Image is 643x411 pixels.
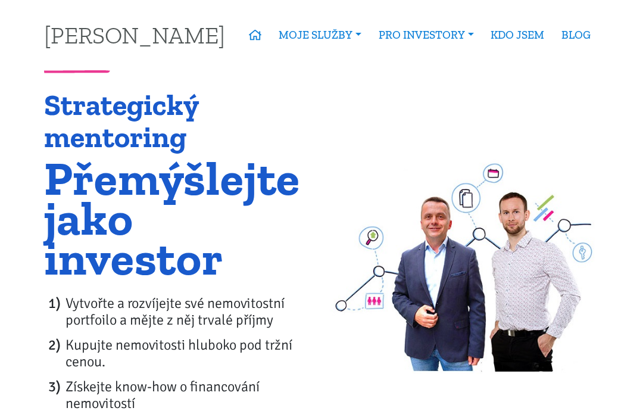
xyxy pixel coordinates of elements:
a: PRO INVESTORY [370,21,482,49]
a: BLOG [553,21,600,49]
a: MOJE SLUŽBY [270,21,370,49]
a: KDO JSEM [482,21,553,49]
h1: Strategický mentoring [44,89,314,153]
li: Kupujte nemovitosti hluboko pod tržní cenou. [65,337,314,370]
h1: Přemýšlejte jako investor [44,158,314,279]
li: Vytvořte a rozvíjejte své nemovitostní portfoilo a mějte z něj trvalé příjmy [65,295,314,328]
a: [PERSON_NAME] [44,23,225,46]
